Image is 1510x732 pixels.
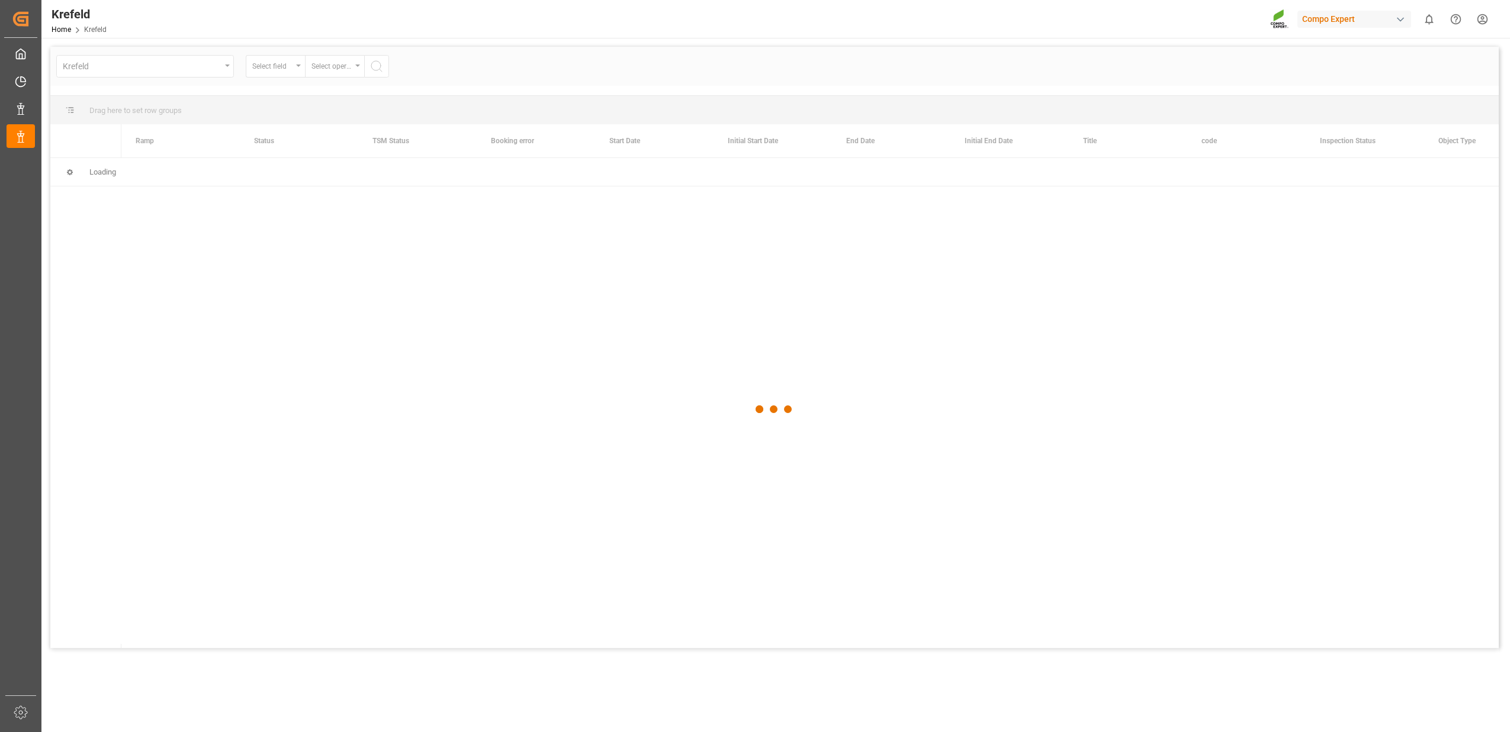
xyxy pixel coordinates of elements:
[1297,8,1416,30] button: Compo Expert
[1270,9,1289,30] img: Screenshot%202023-09-29%20at%2010.02.21.png_1712312052.png
[1442,6,1469,33] button: Help Center
[1416,6,1442,33] button: show 0 new notifications
[52,5,107,23] div: Krefeld
[1297,11,1411,28] div: Compo Expert
[52,25,71,34] a: Home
